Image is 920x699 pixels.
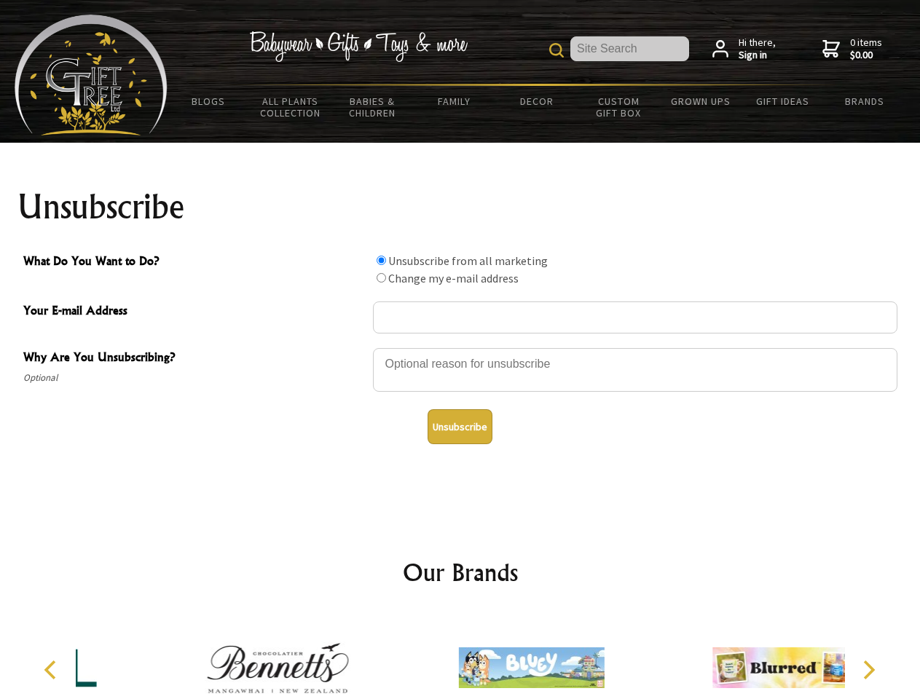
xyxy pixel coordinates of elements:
a: All Plants Collection [250,86,332,128]
a: BLOGS [168,86,250,116]
h1: Unsubscribe [17,189,903,224]
button: Previous [36,654,68,686]
span: Hi there, [739,36,776,62]
input: Site Search [570,36,689,61]
span: Why Are You Unsubscribing? [23,348,366,369]
a: Decor [495,86,578,116]
img: product search [549,43,564,58]
a: Gift Ideas [742,86,824,116]
button: Unsubscribe [428,409,492,444]
textarea: Why Are You Unsubscribing? [373,348,897,392]
input: What Do You Want to Do? [377,273,386,283]
button: Next [852,654,884,686]
img: Babywear - Gifts - Toys & more [249,31,468,62]
a: Brands [824,86,906,116]
label: Change my e-mail address [388,271,519,285]
strong: $0.00 [850,49,882,62]
img: Babyware - Gifts - Toys and more... [15,15,168,135]
span: Your E-mail Address [23,301,366,323]
a: Babies & Children [331,86,414,128]
input: Your E-mail Address [373,301,897,333]
span: What Do You Want to Do? [23,252,366,273]
input: What Do You Want to Do? [377,256,386,265]
label: Unsubscribe from all marketing [388,253,548,268]
a: Grown Ups [659,86,742,116]
strong: Sign in [739,49,776,62]
span: 0 items [850,36,882,62]
a: Custom Gift Box [578,86,660,128]
a: 0 items$0.00 [822,36,882,62]
a: Family [414,86,496,116]
span: Optional [23,369,366,387]
a: Hi there,Sign in [712,36,776,62]
h2: Our Brands [29,555,892,590]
